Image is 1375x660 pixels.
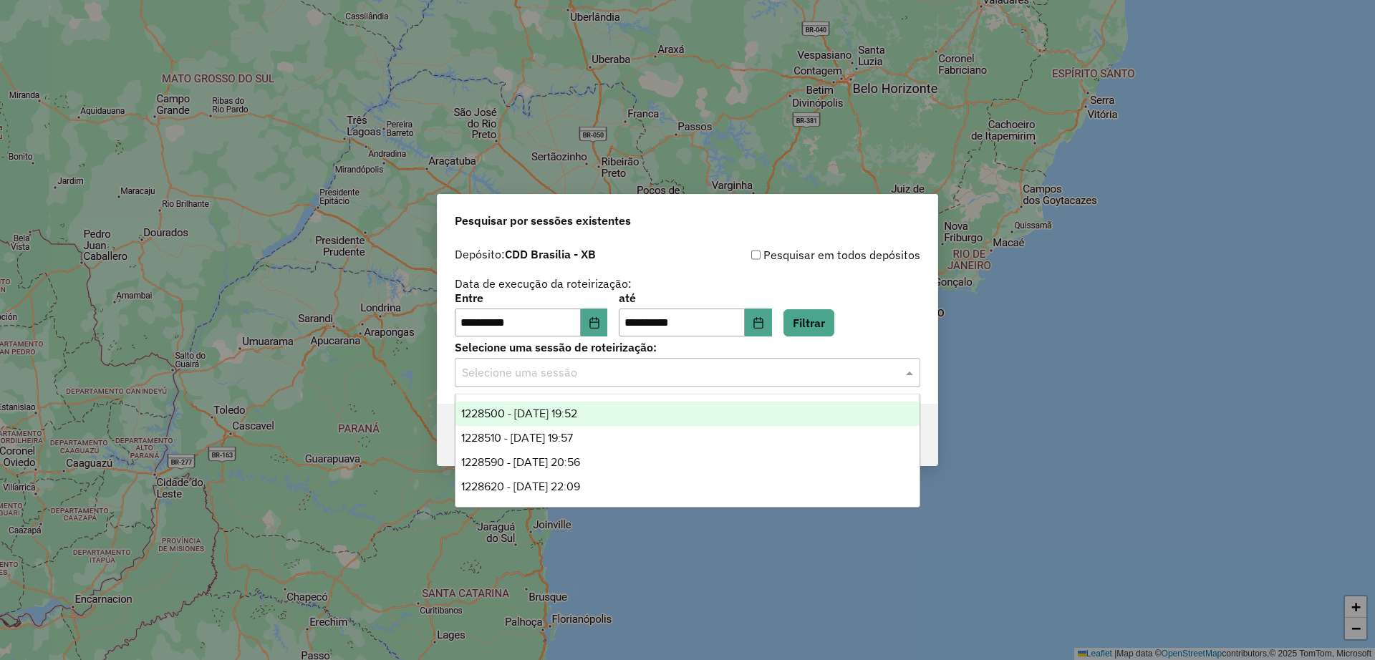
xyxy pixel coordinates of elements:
span: 1228500 - [DATE] 19:52 [461,407,577,419]
button: Filtrar [783,309,834,336]
button: Choose Date [581,309,608,337]
span: Pesquisar por sessões existentes [455,212,631,229]
label: até [619,289,771,306]
label: Entre [455,289,607,306]
span: 1228510 - [DATE] 19:57 [461,432,573,444]
label: Depósito: [455,246,596,263]
span: 1228620 - [DATE] 22:09 [461,480,580,492]
label: Data de execução da roteirização: [455,275,632,292]
span: 1228590 - [DATE] 20:56 [461,456,580,468]
strong: CDD Brasilia - XB [505,247,596,261]
label: Selecione uma sessão de roteirização: [455,339,920,356]
button: Choose Date [745,309,772,337]
ng-dropdown-panel: Options list [455,394,920,508]
div: Pesquisar em todos depósitos [687,246,920,263]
